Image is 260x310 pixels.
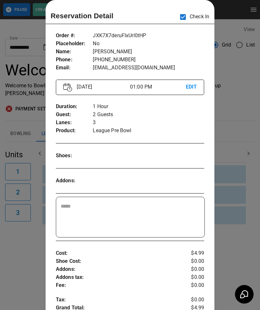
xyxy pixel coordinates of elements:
p: Placeholder : [56,40,93,48]
p: [DATE] [74,83,130,91]
p: 01:00 PM [130,83,186,91]
p: $4.99 [179,249,204,257]
p: Addons tax : [56,273,179,281]
p: Email : [56,64,93,72]
p: $0.00 [179,273,204,281]
p: EDIT [186,83,197,91]
p: Phone : [56,56,93,64]
p: $0.00 [179,281,204,289]
p: Reservation Detail [51,11,114,21]
p: Addons : [56,265,179,273]
p: Shoe Cost : [56,257,179,265]
p: $0.00 [179,296,204,304]
p: Name : [56,48,93,56]
p: Lanes : [56,119,93,127]
p: Fee : [56,281,179,289]
p: 3 [93,119,204,127]
p: 1 Hour [93,103,204,111]
p: Tax : [56,296,179,304]
p: Check In [176,10,209,24]
p: Cost : [56,249,179,257]
p: Shoes : [56,152,93,160]
p: Duration : [56,103,93,111]
p: League Pre Bowl [93,127,204,135]
p: Order # : [56,32,93,40]
p: 2 Guests [93,111,204,119]
img: Vector [63,83,72,92]
p: $0.00 [179,257,204,265]
p: Product : [56,127,93,135]
p: [EMAIL_ADDRESS][DOMAIN_NAME] [93,64,204,72]
p: [PHONE_NUMBER] [93,56,204,64]
p: Guest : [56,111,93,119]
p: [PERSON_NAME] [93,48,204,56]
p: Addons : [56,177,93,185]
p: JXK7X7deruFIxUrl0tHP [93,32,204,40]
p: No [93,40,204,48]
p: $0.00 [179,265,204,273]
